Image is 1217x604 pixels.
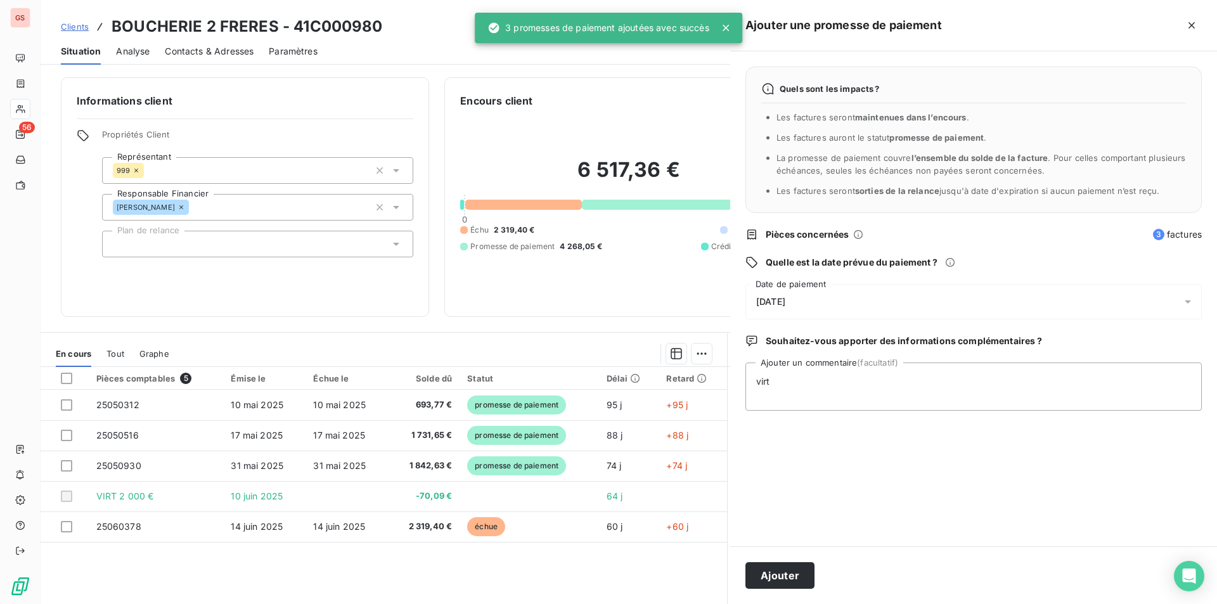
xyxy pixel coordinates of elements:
[776,186,1159,196] span: Les factures seront jusqu'à date d'expiration si aucun paiement n’est reçu.
[889,132,984,143] span: promesse de paiement
[745,562,815,589] button: Ajouter
[855,112,967,122] span: maintenues dans l’encours
[1174,561,1204,591] div: Open Intercom Messenger
[766,256,937,269] span: Quelle est la date prévue du paiement ?
[780,84,880,94] span: Quels sont les impacts ?
[745,363,1202,411] textarea: virt
[766,228,849,241] span: Pièces concernées
[776,112,969,122] span: Les factures seront .
[745,16,942,34] h5: Ajouter une promesse de paiement
[776,153,1186,176] span: La promesse de paiement couvre . Pour celles comportant plusieurs échéances, seules les échéances...
[1153,229,1164,240] span: 3
[855,186,939,196] span: sorties de la relance
[1153,228,1202,241] span: factures
[756,297,785,307] span: [DATE]
[776,132,987,143] span: Les factures auront le statut .
[911,153,1048,163] span: l’ensemble du solde de la facture
[766,335,1042,347] span: Souhaitez-vous apporter des informations complémentaires ?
